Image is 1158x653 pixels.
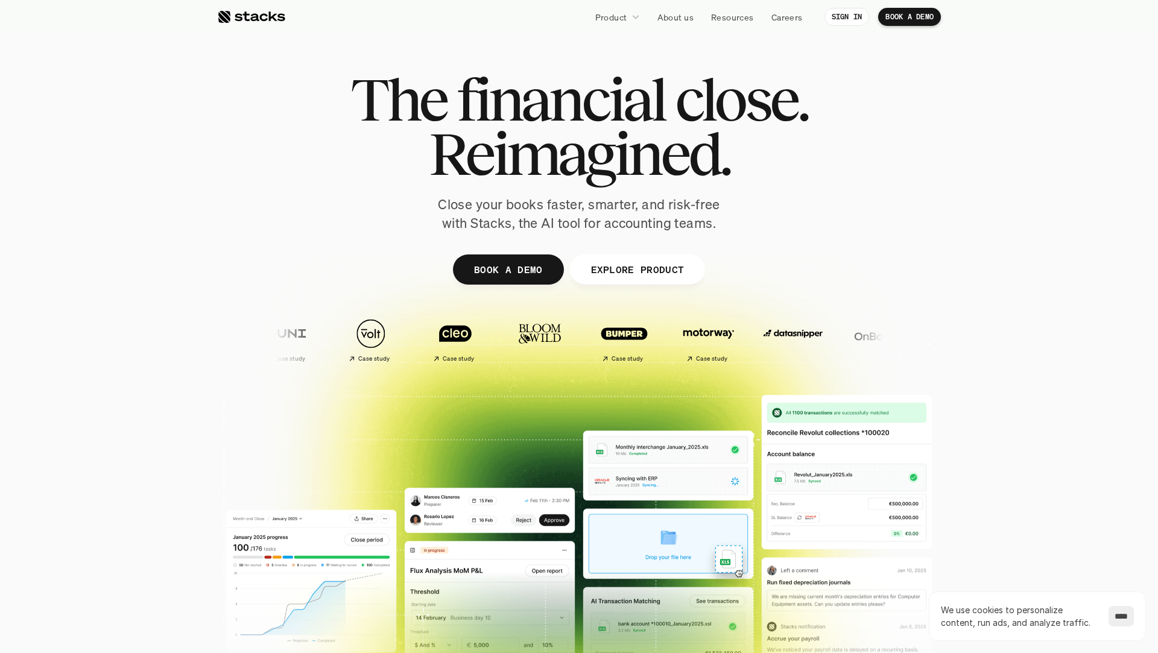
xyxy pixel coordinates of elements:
span: close. [675,72,808,127]
a: BOOK A DEMO [453,254,564,285]
p: About us [657,11,694,24]
a: BOOK A DEMO [878,8,941,26]
a: About us [650,6,701,28]
h2: Case study [696,355,728,362]
h2: Case study [443,355,475,362]
a: Case study [416,312,495,367]
h2: Case study [612,355,644,362]
h2: Case study [274,355,306,362]
a: Case study [332,312,410,367]
p: We use cookies to personalize content, run ads, and analyze traffic. [941,604,1096,629]
span: Reimagined. [429,127,730,181]
a: Careers [764,6,810,28]
a: Privacy Policy [142,279,195,288]
h2: Case study [358,355,390,362]
a: Case study [585,312,663,367]
p: Close your books faster, smarter, and risk-free with Stacks, the AI tool for accounting teams. [428,195,730,233]
span: financial [457,72,665,127]
p: Careers [771,11,803,24]
p: EXPLORE PRODUCT [590,260,684,278]
span: The [350,72,446,127]
p: Resources [711,11,754,24]
a: EXPLORE PRODUCT [569,254,705,285]
p: Product [595,11,627,24]
a: Case study [669,312,748,367]
a: SIGN IN [824,8,870,26]
a: Case study [247,312,326,367]
p: BOOK A DEMO [885,13,934,21]
p: BOOK A DEMO [474,260,543,278]
a: Resources [704,6,761,28]
p: SIGN IN [832,13,862,21]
